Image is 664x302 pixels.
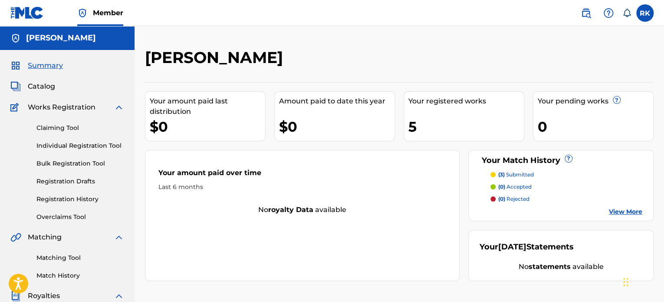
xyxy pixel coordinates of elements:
a: Overclaims Tool [36,212,124,222]
img: expand [114,102,124,113]
span: (3) [498,171,505,178]
img: Accounts [10,33,21,43]
a: View More [609,207,642,216]
div: 0 [538,117,653,136]
a: Matching Tool [36,253,124,262]
strong: royalty data [268,206,313,214]
a: Claiming Tool [36,123,124,133]
p: rejected [498,195,529,203]
a: Registration Drafts [36,177,124,186]
a: Bulk Registration Tool [36,159,124,168]
img: help [603,8,614,18]
img: MLC Logo [10,7,44,19]
img: expand [114,232,124,242]
img: search [581,8,591,18]
a: (0) accepted [490,183,642,191]
div: Your Match History [480,155,642,166]
span: Member [93,8,123,18]
div: 5 [408,117,524,136]
div: Your pending works [538,96,653,106]
div: Your amount paid over time [158,168,446,183]
div: User Menu [636,4,654,22]
span: Catalog [28,81,55,92]
span: Royalties [28,291,60,301]
div: Help [600,4,617,22]
span: (0) [498,196,505,202]
a: CatalogCatalog [10,81,55,92]
div: Last 6 months [158,183,446,192]
a: Match History [36,271,124,280]
a: (3) submitted [490,171,642,179]
div: Notifications [622,9,631,17]
h5: Recep Kahraman [26,33,96,43]
img: Top Rightsholder [77,8,88,18]
img: Works Registration [10,102,22,113]
p: submitted [498,171,534,179]
img: Royalties [10,291,21,301]
span: Matching [28,232,62,242]
div: Your registered works [408,96,524,106]
div: Your amount paid last distribution [150,96,265,117]
div: Your Statements [480,241,574,253]
a: Registration History [36,195,124,204]
span: ? [613,96,620,103]
p: accepted [498,183,532,191]
span: Summary [28,60,63,71]
span: (0) [498,183,505,190]
span: ? [565,155,572,162]
div: Amount paid to date this year [279,96,394,106]
div: No available [480,262,642,272]
span: [DATE] [498,242,526,252]
a: Public Search [577,4,595,22]
span: Works Registration [28,102,95,113]
iframe: Chat Widget [621,260,664,302]
div: $0 [150,117,265,136]
div: Sürükle [623,269,628,295]
div: No available [145,205,459,215]
a: Individual Registration Tool [36,141,124,150]
img: Catalog [10,81,21,92]
h2: [PERSON_NAME] [145,48,287,67]
img: expand [114,291,124,301]
a: (0) rejected [490,195,642,203]
img: Matching [10,232,21,242]
img: Summary [10,60,21,71]
div: Sohbet Aracı [621,260,664,302]
strong: statements [529,262,571,271]
div: $0 [279,117,394,136]
a: SummarySummary [10,60,63,71]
